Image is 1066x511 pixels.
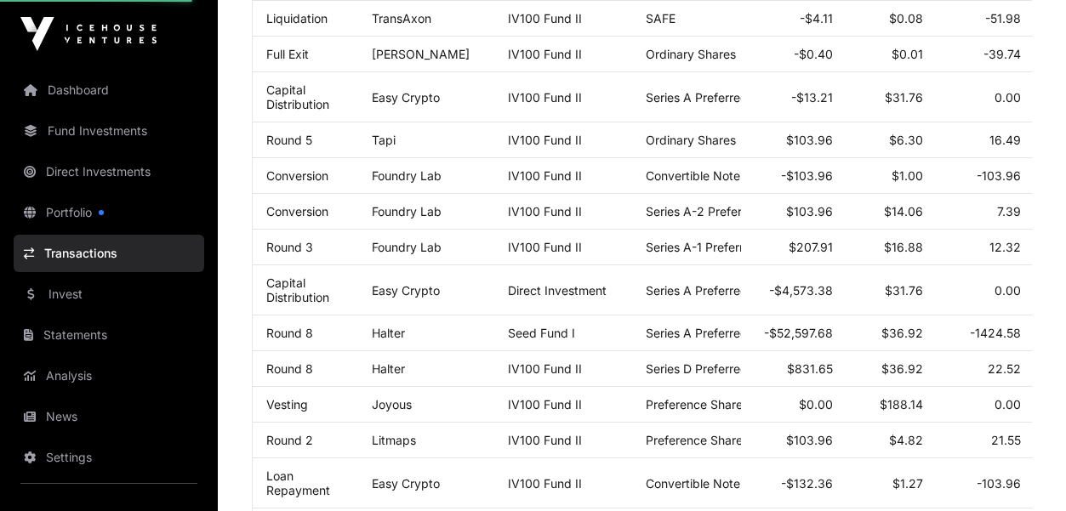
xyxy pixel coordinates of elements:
span: -103.96 [977,476,1021,491]
a: Liquidation [266,11,328,26]
td: -$0.40 [741,37,847,72]
a: Capital Distribution [266,82,329,111]
span: $16.88 [884,240,923,254]
a: IV100 Fund II [508,168,582,183]
span: Preference Shares [646,397,749,412]
span: SAFE [646,11,676,26]
a: Foundry Lab [372,168,442,183]
span: $36.92 [881,326,923,340]
span: 7.39 [997,204,1021,219]
a: Easy Crypto [372,90,440,105]
a: Joyous [372,397,412,412]
a: Round 8 [266,326,313,340]
span: $0.01 [892,47,923,61]
a: Round 5 [266,133,312,147]
span: 0.00 [995,90,1021,105]
a: Dashboard [14,71,204,109]
a: Fund Investments [14,112,204,150]
a: Foundry Lab [372,240,442,254]
a: IV100 Fund II [508,240,582,254]
span: 0.00 [995,283,1021,298]
span: 22.52 [988,361,1021,376]
span: Series A-2 Preferred Stock [646,204,796,219]
a: Statements [14,316,204,354]
span: $14.06 [884,204,923,219]
td: $103.96 [741,194,847,230]
a: IV100 Fund II [508,90,582,105]
a: IV100 Fund II [508,204,582,219]
a: IV100 Fund II [508,133,582,147]
span: Series A Preferred Share [646,90,784,105]
span: -103.96 [977,168,1021,183]
a: Capital Distribution [266,275,329,304]
span: -1424.58 [970,326,1021,340]
a: Easy Crypto [372,476,440,491]
span: -51.98 [985,11,1021,26]
td: $0.00 [741,387,847,423]
td: $831.65 [741,351,847,387]
td: -$4.11 [741,1,847,37]
a: Portfolio [14,194,204,231]
a: Tapi [372,133,396,147]
td: -$103.96 [741,158,847,194]
span: $36.92 [881,361,923,376]
a: Halter [372,361,405,376]
a: Round 8 [266,361,313,376]
a: Round 3 [266,240,313,254]
a: IV100 Fund II [508,11,582,26]
span: 12.32 [989,240,1021,254]
span: Convertible Note ([DATE]) [646,476,791,491]
a: IV100 Fund II [508,361,582,376]
a: Full Exit [266,47,309,61]
a: IV100 Fund II [508,476,582,491]
span: $31.76 [885,90,923,105]
span: $0.08 [889,11,923,26]
a: Conversion [266,204,328,219]
span: Ordinary Shares [646,133,736,147]
span: Series D Preferred Stock [646,361,784,376]
span: Preference Shares [646,433,749,447]
span: $188.14 [880,397,923,412]
td: $103.96 [741,423,847,458]
a: Foundry Lab [372,204,442,219]
td: -$4,573.38 [741,265,847,315]
a: News [14,398,204,435]
a: IV100 Fund II [508,433,582,447]
a: Direct Investments [14,153,204,190]
a: IV100 Fund II [508,397,582,412]
span: Series A Preferred Stock [646,326,784,340]
a: Transactions [14,235,204,272]
a: Conversion [266,168,328,183]
span: 0.00 [995,397,1021,412]
td: -$13.21 [741,72,847,122]
span: Series A-1 Preferred Stock [646,240,794,254]
span: Series A Preferred Share [646,283,784,298]
a: [PERSON_NAME] [372,47,470,61]
span: Direct Investment [508,283,607,298]
a: Litmaps [372,433,416,447]
a: Invest [14,275,204,313]
a: Loan Repayment [266,468,330,497]
a: Easy Crypto [372,283,440,298]
iframe: Chat Widget [981,429,1066,511]
td: $207.91 [741,230,847,265]
img: Icehouse Ventures Logo [20,17,157,51]
a: Round 2 [266,433,313,447]
a: TransAxon [372,11,431,26]
span: $1.27 [892,476,923,491]
span: Ordinary Shares [646,47,736,61]
a: Halter [372,326,405,340]
a: Vesting [266,397,308,412]
a: Analysis [14,357,204,395]
span: $31.76 [885,283,923,298]
span: 16.49 [989,133,1021,147]
a: Seed Fund I [508,326,575,340]
td: -$132.36 [741,458,847,508]
span: -39.74 [983,47,1021,61]
td: -$52,597.68 [741,315,847,351]
span: Convertible Note ([DATE]) [646,168,791,183]
span: $1.00 [892,168,923,183]
span: $4.82 [889,433,923,447]
a: Settings [14,439,204,476]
